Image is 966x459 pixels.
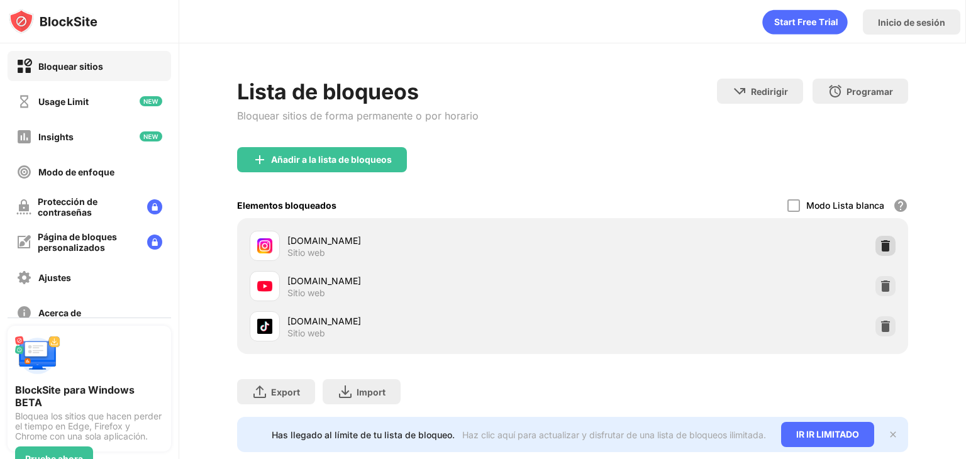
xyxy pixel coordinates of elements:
[878,17,945,28] div: Inicio de sesión
[287,328,325,339] div: Sitio web
[16,270,32,285] img: settings-off.svg
[15,333,60,379] img: push-desktop.svg
[287,314,572,328] div: [DOMAIN_NAME]
[751,86,788,97] div: Redirigir
[16,164,32,180] img: focus-off.svg
[462,429,766,440] div: Haz clic aquí para actualizar y disfrutar de una lista de bloqueos ilimitada.
[16,305,32,321] img: about-off.svg
[38,196,137,218] div: Protección de contraseñas
[147,199,162,214] img: lock-menu.svg
[16,94,32,109] img: time-usage-off.svg
[287,287,325,299] div: Sitio web
[38,96,89,107] div: Usage Limit
[272,429,455,440] div: Has llegado al límite de tu lista de bloqueo.
[38,272,71,283] div: Ajustes
[888,429,898,440] img: x-button.svg
[16,199,31,214] img: password-protection-off.svg
[357,387,386,397] div: Import
[15,384,164,409] div: BlockSite para Windows BETA
[271,387,300,397] div: Export
[257,319,272,334] img: favicons
[140,96,162,106] img: new-icon.svg
[9,9,97,34] img: logo-blocksite.svg
[287,274,572,287] div: [DOMAIN_NAME]
[16,235,31,250] img: customize-block-page-off.svg
[237,79,479,104] div: Lista de bloqueos
[16,129,32,145] img: insights-off.svg
[781,422,874,447] div: IR IR LIMITADO
[847,86,893,97] div: Programar
[15,411,164,441] div: Bloquea los sitios que hacen perder el tiempo en Edge, Firefox y Chrome con una sola aplicación.
[806,200,884,211] div: Modo Lista blanca
[16,58,32,74] img: block-on.svg
[237,200,336,211] div: Elementos bloqueados
[38,167,114,177] div: Modo de enfoque
[38,307,81,318] div: Acerca de
[38,131,74,142] div: Insights
[287,234,572,247] div: [DOMAIN_NAME]
[762,9,848,35] div: animation
[271,155,392,165] div: Añadir a la lista de bloqueos
[147,235,162,250] img: lock-menu.svg
[287,247,325,258] div: Sitio web
[237,109,479,122] div: Bloquear sitios de forma permanente o por horario
[38,61,103,72] div: Bloquear sitios
[38,231,137,253] div: Página de bloques personalizados
[257,279,272,294] img: favicons
[140,131,162,141] img: new-icon.svg
[257,238,272,253] img: favicons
